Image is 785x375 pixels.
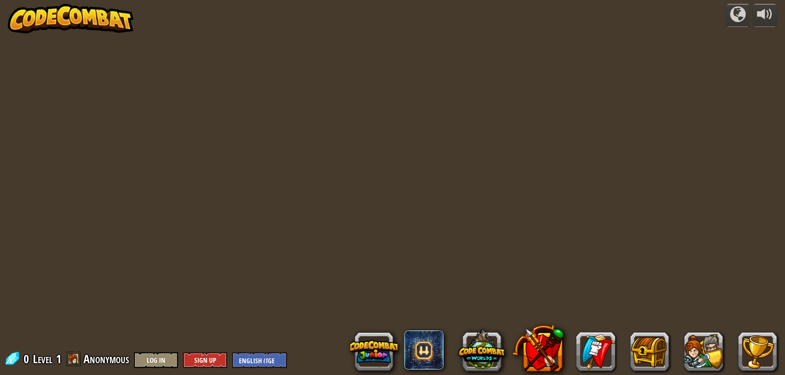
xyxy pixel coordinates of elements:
button: Sign Up [183,352,227,368]
span: 1 [56,351,61,367]
span: Level [33,351,52,367]
img: CodeCombat - Learn how to code by playing a game [8,4,133,33]
button: Adjust volume [753,4,777,27]
button: Campaigns [726,4,750,27]
span: 0 [24,351,32,367]
span: Anonymous [83,351,129,367]
button: Log In [134,352,178,368]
